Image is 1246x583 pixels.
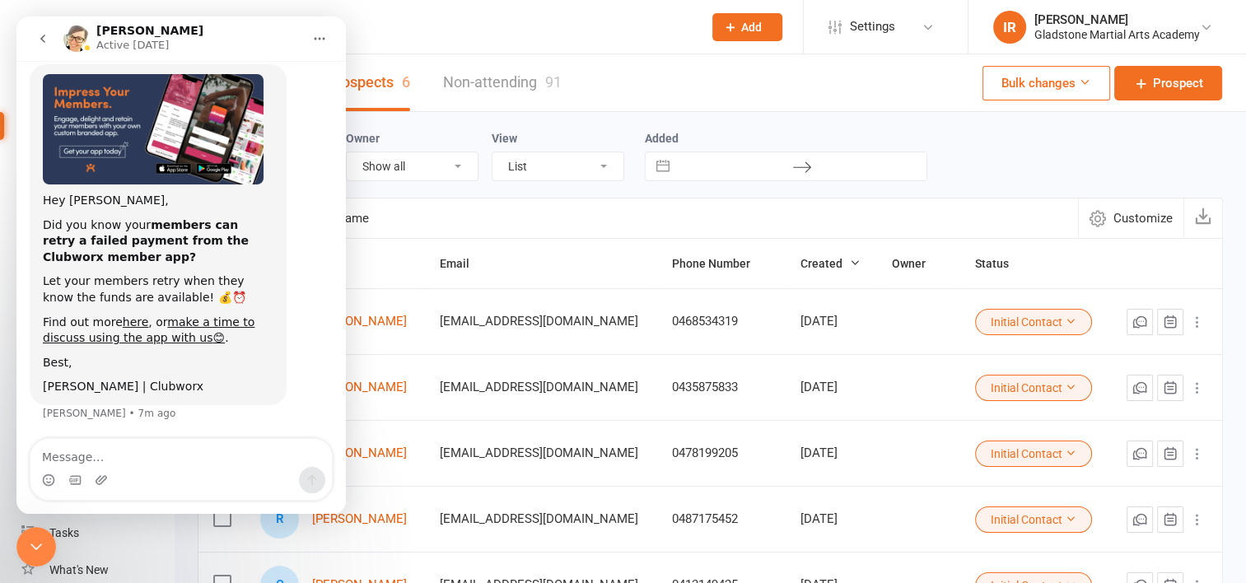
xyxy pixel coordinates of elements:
a: Tasks [21,515,174,552]
div: Rhys [260,500,299,539]
p: Active [DATE] [80,21,152,37]
button: Interact with the calendar and add the check-in date for your trip. [648,152,678,180]
button: Owner [892,254,944,273]
span: Status [975,257,1027,270]
button: Customize [1078,198,1183,238]
input: Search by contact name [198,198,1078,238]
iframe: Intercom live chat [16,16,346,514]
span: [EMAIL_ADDRESS][DOMAIN_NAME] [440,371,638,403]
span: Created [800,257,861,270]
button: Status [975,254,1027,273]
a: Prospect [1114,66,1222,100]
div: 6 [402,73,410,91]
div: [PERSON_NAME] [1034,12,1200,27]
div: [DATE] [800,446,862,460]
a: Non-attending91 [443,54,562,111]
div: 0487175452 [672,512,771,526]
div: [DATE] [800,512,862,526]
input: Search... [217,16,691,39]
button: Initial Contact [975,441,1092,467]
a: [PERSON_NAME] [312,315,407,329]
div: What's New [49,563,109,576]
div: 0468534319 [672,315,771,329]
button: Add [712,13,782,41]
a: [PERSON_NAME] [312,512,407,526]
button: Gif picker [52,457,65,470]
div: 0435875833 [672,380,771,394]
button: Emoji picker [26,457,39,470]
span: Owner [892,257,944,270]
span: Phone Number [672,257,768,270]
span: [EMAIL_ADDRESS][DOMAIN_NAME] [440,305,638,337]
div: Gladstone Martial Arts Academy [1034,27,1200,42]
button: Created [800,254,861,273]
div: Hey [PERSON_NAME], [26,176,257,193]
label: Added [645,132,927,145]
div: Emily says… [13,48,316,425]
span: Customize [1113,208,1173,228]
span: [EMAIL_ADDRESS][DOMAIN_NAME] [440,503,638,534]
textarea: Message… [14,422,315,450]
a: Prospects6 [328,54,410,111]
div: [DATE] [800,380,862,394]
a: 😊 [197,315,209,328]
div: 91 [545,73,562,91]
button: Home [287,7,319,38]
div: Best, [26,338,257,355]
button: Initial Contact [975,375,1092,401]
label: View [492,132,517,145]
iframe: Intercom live chat [16,527,56,567]
a: [PERSON_NAME] [312,446,407,460]
button: Bulk changes [982,66,1110,100]
a: [PERSON_NAME] [312,380,407,394]
div: Hey [PERSON_NAME],Did you know yourmembers can retry a failed payment from the Clubworx member ap... [13,48,270,389]
span: Prospect [1153,73,1203,93]
button: Initial Contact [975,309,1092,335]
div: Find out more , or . [26,298,257,330]
div: IR [993,11,1026,44]
span: Add [741,21,762,34]
a: here [106,299,133,312]
span: Email [440,257,488,270]
div: 0478199205 [672,446,771,460]
div: [PERSON_NAME] • 7m ago [26,392,159,402]
button: Email [440,254,488,273]
div: Did you know your [26,201,257,250]
button: Send a message… [282,450,309,477]
div: [DATE] [800,315,862,329]
span: [EMAIL_ADDRESS][DOMAIN_NAME] [440,437,638,469]
b: members can retry a failed payment from the Clubworx member app? [26,202,232,247]
button: Initial Contact [975,506,1092,533]
div: [PERSON_NAME] | Clubworx [26,362,257,379]
label: Owner [346,132,380,145]
button: Phone Number [672,254,768,273]
span: Settings [850,8,895,45]
div: Tasks [49,526,79,539]
button: Upload attachment [78,457,91,470]
div: Let your members retry when they know the funds are available! 💰⏰ [26,257,257,289]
